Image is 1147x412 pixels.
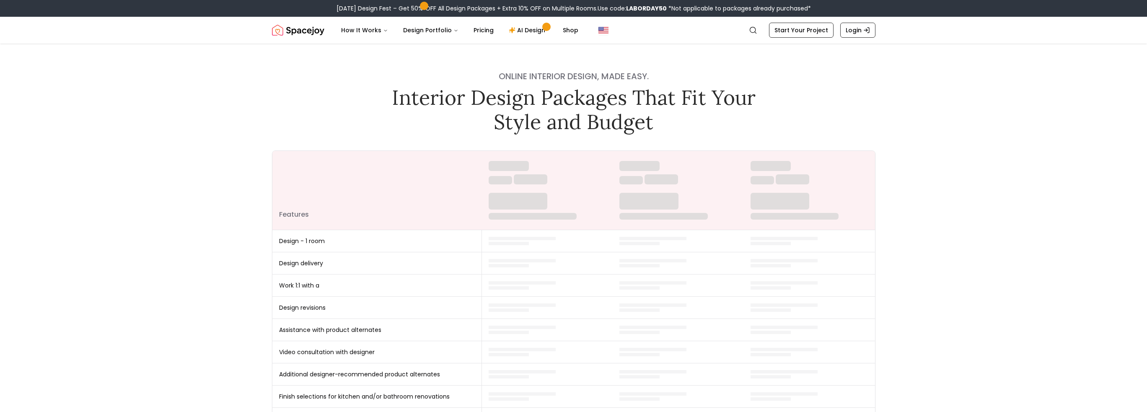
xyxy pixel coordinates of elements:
[272,386,482,408] td: Finish selections for kitchen and/or bathroom renovations
[502,22,554,39] a: AI Design
[598,25,608,35] img: United States
[272,230,482,252] td: Design - 1 room
[667,4,811,13] span: *Not applicable to packages already purchased*
[598,4,667,13] span: Use code:
[272,252,482,275] td: Design delivery
[626,4,667,13] b: LABORDAY50
[337,4,811,13] div: [DATE] Design Fest – Get 50% OFF All Design Packages + Extra 10% OFF on Multiple Rooms.
[272,319,482,341] td: Assistance with product alternates
[556,22,585,39] a: Shop
[272,22,324,39] img: Spacejoy Logo
[272,151,482,230] th: Features
[272,17,875,44] nav: Global
[272,363,482,386] td: Additional designer-recommended product alternates
[396,22,465,39] button: Design Portfolio
[272,297,482,319] td: Design revisions
[272,275,482,297] td: Work 1:1 with a
[769,23,834,38] a: Start Your Project
[334,22,585,39] nav: Main
[272,22,324,39] a: Spacejoy
[386,86,761,134] h1: Interior Design Packages That Fit Your Style and Budget
[334,22,395,39] button: How It Works
[467,22,500,39] a: Pricing
[840,23,875,38] a: Login
[386,70,761,82] h4: Online interior design, made easy.
[272,341,482,363] td: Video consultation with designer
